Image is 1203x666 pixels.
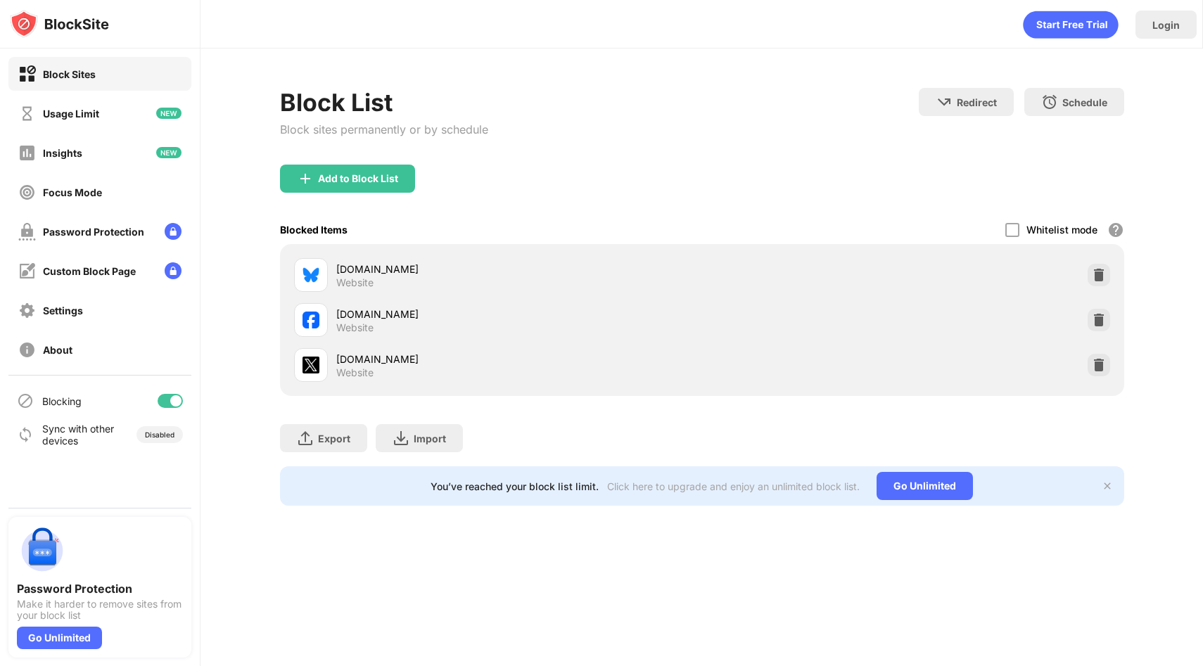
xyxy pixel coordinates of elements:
[43,265,136,277] div: Custom Block Page
[336,307,702,321] div: [DOMAIN_NAME]
[43,108,99,120] div: Usage Limit
[17,525,68,576] img: push-password-protection.svg
[43,68,96,80] div: Block Sites
[43,186,102,198] div: Focus Mode
[156,108,182,119] img: new-icon.svg
[42,395,82,407] div: Blocking
[607,480,860,492] div: Click here to upgrade and enjoy an unlimited block list.
[1152,19,1180,31] div: Login
[280,122,488,136] div: Block sites permanently or by schedule
[165,262,182,279] img: lock-menu.svg
[336,262,702,276] div: [DOMAIN_NAME]
[303,267,319,283] img: favicons
[336,321,374,334] div: Website
[18,184,36,201] img: focus-off.svg
[303,357,319,373] img: favicons
[18,65,36,83] img: block-on.svg
[431,480,599,492] div: You’ve reached your block list limit.
[17,598,183,621] div: Make it harder to remove sites from your block list
[17,426,34,443] img: sync-icon.svg
[18,302,36,319] img: settings-off.svg
[18,341,36,359] img: about-off.svg
[18,223,36,241] img: password-protection-off.svg
[336,276,374,289] div: Website
[318,433,350,444] div: Export
[43,344,72,356] div: About
[280,88,488,117] div: Block List
[42,423,115,447] div: Sync with other devices
[1102,480,1113,492] img: x-button.svg
[18,144,36,162] img: insights-off.svg
[414,433,446,444] div: Import
[43,226,144,238] div: Password Protection
[336,352,702,366] div: [DOMAIN_NAME]
[18,105,36,122] img: time-usage-off.svg
[165,223,182,240] img: lock-menu.svg
[43,147,82,159] div: Insights
[318,173,398,184] div: Add to Block List
[17,392,34,409] img: blocking-icon.svg
[1062,96,1107,108] div: Schedule
[877,472,973,500] div: Go Unlimited
[17,627,102,649] div: Go Unlimited
[10,10,109,38] img: logo-blocksite.svg
[303,312,319,328] img: favicons
[145,430,174,439] div: Disabled
[1023,11,1119,39] div: animation
[280,224,348,236] div: Blocked Items
[1026,224,1097,236] div: Whitelist mode
[957,96,997,108] div: Redirect
[43,305,83,316] div: Settings
[156,147,182,158] img: new-icon.svg
[18,262,36,280] img: customize-block-page-off.svg
[17,582,183,596] div: Password Protection
[336,366,374,379] div: Website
